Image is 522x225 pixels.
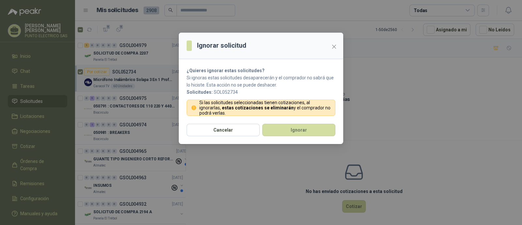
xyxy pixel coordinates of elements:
strong: ¿Quieres ignorar estas solicitudes? [187,68,265,73]
button: Close [329,41,339,52]
span: close [331,44,337,49]
button: Ignorar [262,124,335,136]
b: Solicitudes: [187,89,213,95]
strong: estas cotizaciones se eliminarán [222,105,294,110]
p: Si las solicitudes seleccionadas tienen cotizaciones, al ignorarlas, y el comprador no podrá verlas. [199,100,331,116]
button: Cancelar [187,124,260,136]
h3: Ignorar solicitud [197,40,246,51]
p: Si ignoras estas solicitudes desaparecerán y el comprador no sabrá que lo hiciste. Esta acción no... [187,74,335,88]
p: SOL052734 [187,88,335,96]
